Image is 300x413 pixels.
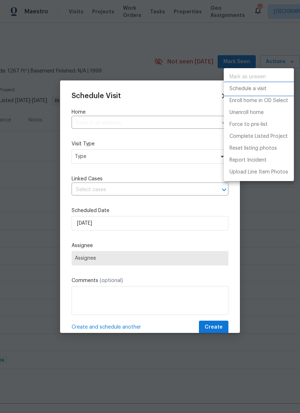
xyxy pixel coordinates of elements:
[229,168,288,176] p: Upload Line Item Photos
[229,133,288,140] p: Complete Listed Project
[229,157,267,164] p: Report Incident
[229,97,288,105] p: Enroll home in OD Select
[229,145,277,152] p: Reset listing photos
[229,85,267,93] p: Schedule a visit
[229,121,268,128] p: Force to pre-list
[229,109,264,117] p: Unenroll home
